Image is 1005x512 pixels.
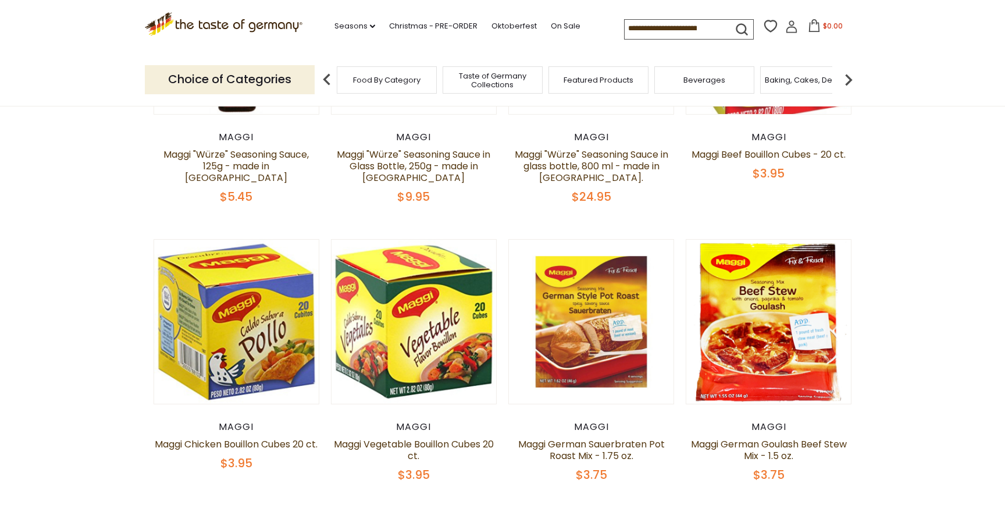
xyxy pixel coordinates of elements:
button: $0.00 [800,19,850,37]
img: Maggi [509,240,673,404]
p: Choice of Categories [145,65,315,94]
img: next arrow [837,68,860,91]
span: $3.95 [753,165,785,182]
a: Maggi Chicken Bouillon Cubes 20 ct. [155,438,318,451]
a: Maggi "Würze" Seasoning Sauce, 125g - made in [GEOGRAPHIC_DATA] [163,148,309,184]
span: $3.75 [753,467,785,483]
div: Maggi [154,421,319,433]
a: Christmas - PRE-ORDER [389,20,477,33]
a: Food By Category [353,76,420,84]
div: Maggi [331,131,497,143]
span: $3.75 [576,467,607,483]
a: Taste of Germany Collections [446,72,539,89]
a: Oktoberfest [491,20,537,33]
a: Seasons [334,20,375,33]
div: Maggi [686,421,851,433]
div: Maggi [154,131,319,143]
div: Maggi [508,131,674,143]
a: Maggi German Sauerbraten Pot Roast Mix - 1.75 oz. [518,438,665,463]
a: Maggi German Goulash Beef Stew Mix - 1.5 oz. [691,438,847,463]
a: Beverages [683,76,725,84]
a: Maggi "Würze" Seasoning Sauce in Glass Bottle, 250g - made in [GEOGRAPHIC_DATA] [337,148,490,184]
span: $3.95 [398,467,430,483]
a: Maggi Beef Bouillon Cubes - 20 ct. [692,148,846,161]
div: Maggi [686,131,851,143]
div: Maggi [508,421,674,433]
span: $24.95 [572,189,611,205]
img: Maggi [686,240,851,404]
span: $3.95 [220,455,252,471]
span: $0.00 [823,21,843,31]
span: $5.45 [220,189,252,205]
a: Baking, Cakes, Desserts [765,76,855,84]
a: Featured Products [564,76,633,84]
img: Maggi [154,240,319,404]
div: Maggi [331,421,497,433]
a: On Sale [551,20,580,33]
a: Maggi Vegetable Bouillon Cubes 20 ct. [334,438,494,463]
img: Maggi [332,240,496,404]
span: $9.95 [397,189,430,205]
a: Maggi "Würze" Seasoning Sauce in glass bottle, 800 ml - made in [GEOGRAPHIC_DATA]. [515,148,668,184]
img: previous arrow [315,68,338,91]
